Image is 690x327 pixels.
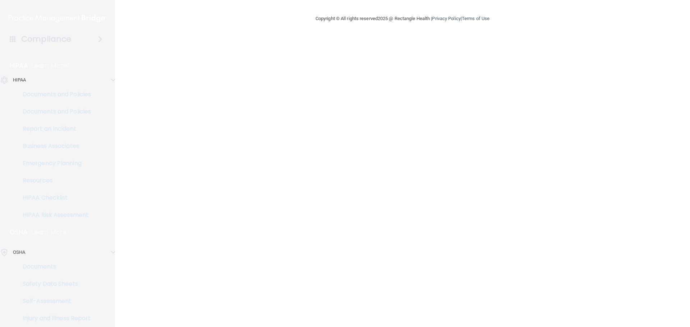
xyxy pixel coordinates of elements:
p: Business Associates [5,143,103,150]
p: OSHA [10,228,28,237]
p: Self-Assessment [5,298,103,305]
p: OSHA [13,248,25,257]
p: Documents and Policies [5,91,103,98]
h4: Compliance [21,34,71,44]
p: Documents [5,263,103,270]
p: Documents and Policies [5,108,103,115]
p: HIPAA [13,76,26,84]
p: HIPAA [10,61,28,70]
p: Learn More! [31,228,69,237]
div: Copyright © All rights reserved 2025 @ Rectangle Health | | [271,7,534,30]
p: HIPAA Checklist [5,194,103,201]
p: Emergency Planning [5,160,103,167]
p: Resources [5,177,103,184]
p: HIPAA Risk Assessment [5,211,103,219]
a: Privacy Policy [432,16,460,21]
a: Terms of Use [462,16,489,21]
p: Report an Incident [5,125,103,132]
img: PMB logo [9,11,106,25]
p: Safety Data Sheets [5,280,103,288]
p: Injury and Illness Report [5,315,103,322]
p: Learn More! [32,61,70,70]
